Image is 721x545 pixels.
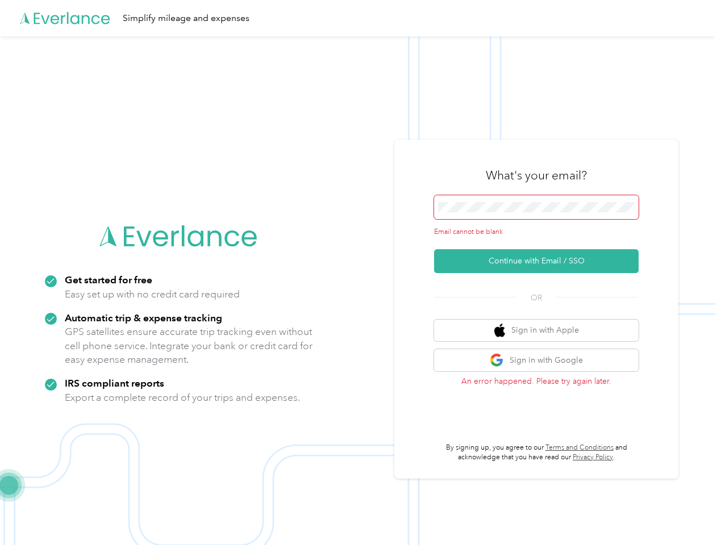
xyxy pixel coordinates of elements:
[123,11,249,26] div: Simplify mileage and expenses
[494,324,506,338] img: apple logo
[65,274,152,286] strong: Get started for free
[65,312,222,324] strong: Automatic trip & expense tracking
[65,325,313,367] p: GPS satellites ensure accurate trip tracking even without cell phone service. Integrate your bank...
[573,453,613,462] a: Privacy Policy
[434,249,639,273] button: Continue with Email / SSO
[434,443,639,463] p: By signing up, you agree to our and acknowledge that you have read our .
[516,292,556,304] span: OR
[434,349,639,371] button: google logoSign in with Google
[545,443,614,452] a: Terms and Conditions
[434,375,639,387] p: An error happened. Please try again later.
[490,353,504,367] img: google logo
[434,320,639,342] button: apple logoSign in with Apple
[434,227,639,237] div: Email cannot be blank
[65,287,240,301] p: Easy set up with no credit card required
[65,391,300,405] p: Export a complete record of your trips and expenses.
[65,377,164,389] strong: IRS compliant reports
[486,167,587,183] h3: What's your email?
